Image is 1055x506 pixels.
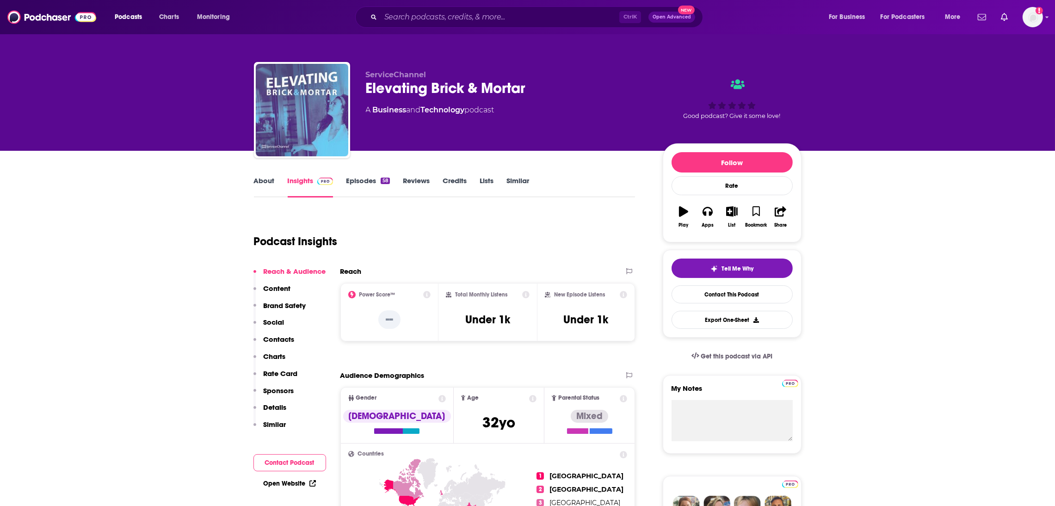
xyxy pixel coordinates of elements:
img: tell me why sparkle [710,265,718,272]
a: Show notifications dropdown [997,9,1012,25]
h2: New Episode Listens [554,291,605,298]
button: Reach & Audience [253,267,326,284]
button: open menu [108,10,154,25]
a: Credits [443,176,467,197]
h3: Under 1k [564,313,609,327]
button: Rate Card [253,369,298,386]
a: Episodes58 [346,176,389,197]
a: Reviews [403,176,430,197]
span: Tell Me Why [722,265,753,272]
img: Podchaser Pro [782,481,798,488]
a: Show notifications dropdown [974,9,990,25]
p: Reach & Audience [264,267,326,276]
p: Charts [264,352,286,361]
p: Brand Safety [264,301,306,310]
a: Pro website [782,479,798,488]
div: [DEMOGRAPHIC_DATA] [343,410,451,423]
p: Sponsors [264,386,294,395]
button: open menu [938,10,972,25]
div: Search podcasts, credits, & more... [364,6,712,28]
span: and [407,105,421,114]
button: open menu [875,10,938,25]
p: Rate Card [264,369,298,378]
span: Monitoring [197,11,230,24]
button: List [720,200,744,234]
a: Business [373,105,407,114]
button: Follow [672,152,793,173]
span: More [945,11,961,24]
img: Podchaser Pro [317,178,333,185]
button: Bookmark [744,200,768,234]
a: Charts [153,10,185,25]
button: Show profile menu [1023,7,1043,27]
div: Rate [672,176,793,195]
span: 32 yo [482,413,515,432]
button: Play [672,200,696,234]
button: open menu [822,10,877,25]
a: Similar [506,176,529,197]
img: Podchaser Pro [782,380,798,387]
p: Contacts [264,335,295,344]
span: Ctrl K [619,11,641,23]
p: Content [264,284,291,293]
span: 2 [537,486,544,493]
img: User Profile [1023,7,1043,27]
span: For Podcasters [881,11,925,24]
span: Charts [159,11,179,24]
a: Podchaser - Follow, Share and Rate Podcasts [7,8,96,26]
h2: Total Monthly Listens [455,291,507,298]
span: Countries [358,451,384,457]
h2: Power Score™ [359,291,395,298]
button: Content [253,284,291,301]
button: tell me why sparkleTell Me Why [672,259,793,278]
p: Social [264,318,284,327]
span: Parental Status [558,395,599,401]
div: List [728,222,736,228]
svg: Add a profile image [1036,7,1043,14]
span: Open Advanced [653,15,691,19]
div: A podcast [366,105,494,116]
span: 1 [537,472,544,480]
a: Get this podcast via API [684,345,780,368]
button: Similar [253,420,286,437]
img: Elevating Brick & Mortar [256,64,348,156]
label: My Notes [672,384,793,400]
span: ServiceChannel [366,70,426,79]
button: Sponsors [253,386,294,403]
p: Similar [264,420,286,429]
p: Details [264,403,287,412]
div: Play [679,222,688,228]
span: Get this podcast via API [701,352,772,360]
div: Apps [702,222,714,228]
span: Age [467,395,479,401]
div: Bookmark [745,222,767,228]
button: Share [768,200,792,234]
a: Pro website [782,378,798,387]
div: 58 [381,178,389,184]
span: Podcasts [115,11,142,24]
a: Open Website [264,480,316,487]
button: Open AdvancedNew [648,12,695,23]
span: [GEOGRAPHIC_DATA] [549,472,623,480]
div: Good podcast? Give it some love! [663,70,802,128]
input: Search podcasts, credits, & more... [381,10,619,25]
h3: Under 1k [465,313,510,327]
a: InsightsPodchaser Pro [288,176,333,197]
p: -- [378,310,401,329]
button: Brand Safety [253,301,306,318]
span: New [678,6,695,14]
button: Charts [253,352,286,369]
span: Good podcast? Give it some love! [684,112,781,119]
h1: Podcast Insights [254,234,338,248]
button: Apps [696,200,720,234]
a: Contact This Podcast [672,285,793,303]
button: Details [253,403,287,420]
a: Lists [480,176,494,197]
a: About [254,176,275,197]
span: [GEOGRAPHIC_DATA] [549,485,623,494]
div: Share [774,222,787,228]
span: Logged in as LindaBurns [1023,7,1043,27]
button: open menu [191,10,242,25]
div: Mixed [571,410,608,423]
